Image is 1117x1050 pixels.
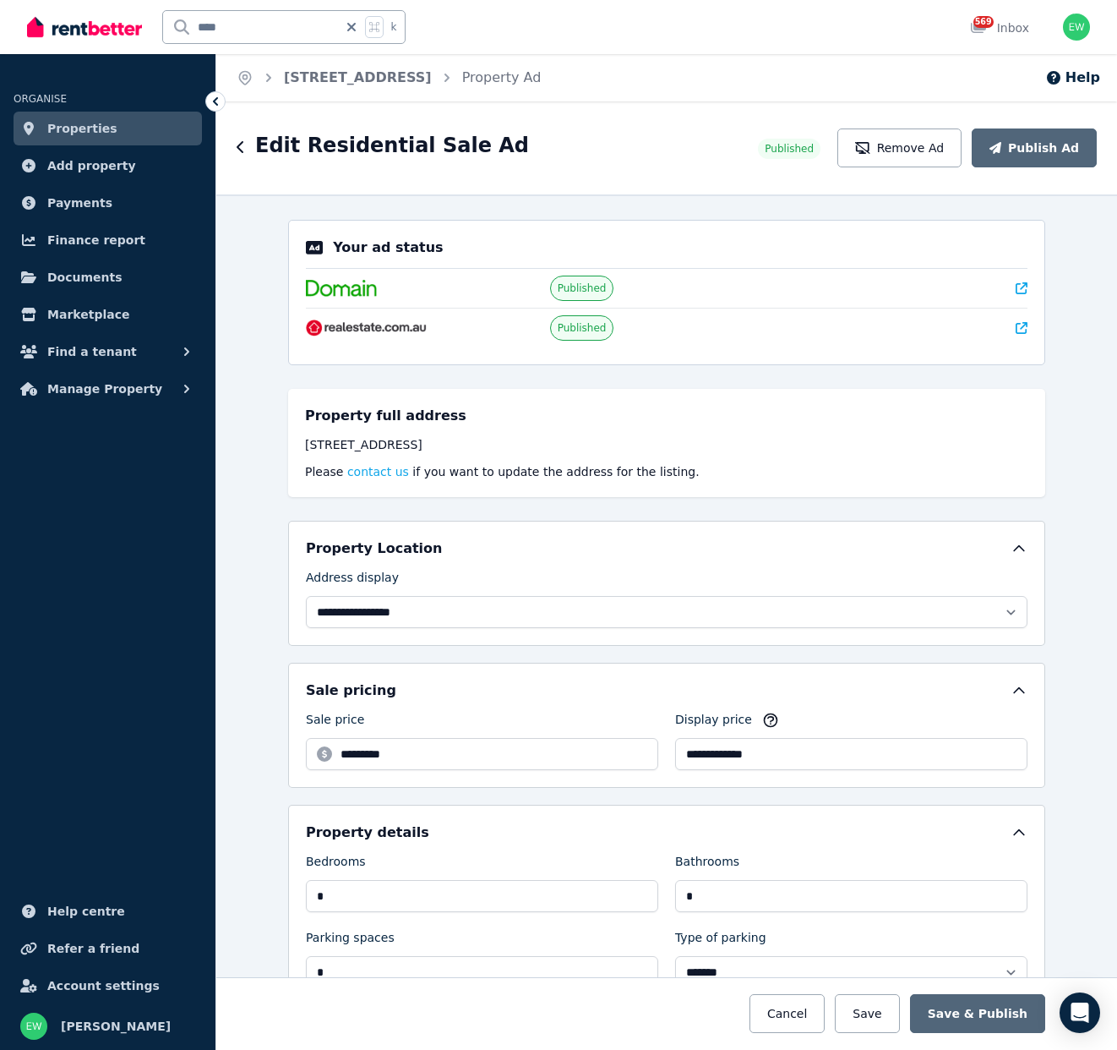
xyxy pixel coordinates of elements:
span: Find a tenant [47,342,137,362]
nav: Breadcrumb [216,54,561,101]
span: Payments [47,193,112,213]
span: Marketplace [47,304,129,325]
p: Please if you want to update the address for the listing. [305,463,1028,480]
span: Refer a friend [47,938,139,959]
img: RentBetter [27,14,142,40]
img: Evelyn Wang [20,1013,47,1040]
button: Save [835,994,899,1033]
img: RealEstate.com.au [306,320,427,336]
span: Manage Property [47,379,162,399]
a: Property Ad [462,69,542,85]
p: Your ad status [333,238,443,258]
span: Published [558,282,607,295]
span: Account settings [47,976,160,996]
a: Account settings [14,969,202,1003]
span: ORGANISE [14,93,67,105]
div: [STREET_ADDRESS] [305,436,1028,453]
span: Properties [47,118,117,139]
button: contact us [347,463,409,480]
a: Properties [14,112,202,145]
button: Publish Ad [972,129,1097,167]
a: Help centre [14,894,202,928]
button: Help [1045,68,1100,88]
span: 569 [973,16,994,28]
label: Bathrooms [675,853,739,877]
span: Help centre [47,901,125,921]
a: Payments [14,186,202,220]
span: [PERSON_NAME] [61,1016,171,1036]
button: Find a tenant [14,335,202,369]
a: Refer a friend [14,932,202,965]
span: Finance report [47,230,145,250]
span: Published [765,142,814,156]
h5: Sale pricing [306,681,396,701]
button: Cancel [749,994,825,1033]
a: Marketplace [14,298,202,331]
label: Address display [306,569,399,593]
span: Add property [47,156,136,176]
button: Remove Ad [837,129,962,167]
div: Open Intercom Messenger [1060,993,1100,1033]
button: Save & Publish [910,994,1045,1033]
label: Parking spaces [306,929,395,953]
img: Domain.com.au [306,280,377,297]
label: Bedrooms [306,853,366,877]
span: Published [558,321,607,335]
h1: Edit Residential Sale Ad [255,132,529,159]
h5: Property details [306,823,429,843]
label: Sale price [306,711,364,735]
div: Inbox [970,19,1029,36]
h5: Property full address [305,406,466,426]
a: Add property [14,149,202,183]
span: Documents [47,267,123,287]
label: Type of parking [675,929,766,953]
a: Finance report [14,223,202,257]
span: k [390,20,396,34]
button: Manage Property [14,372,202,406]
a: Documents [14,260,202,294]
label: Display price [675,711,752,735]
h5: Property Location [306,539,442,559]
a: [STREET_ADDRESS] [284,69,432,85]
img: Evelyn Wang [1063,14,1090,41]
